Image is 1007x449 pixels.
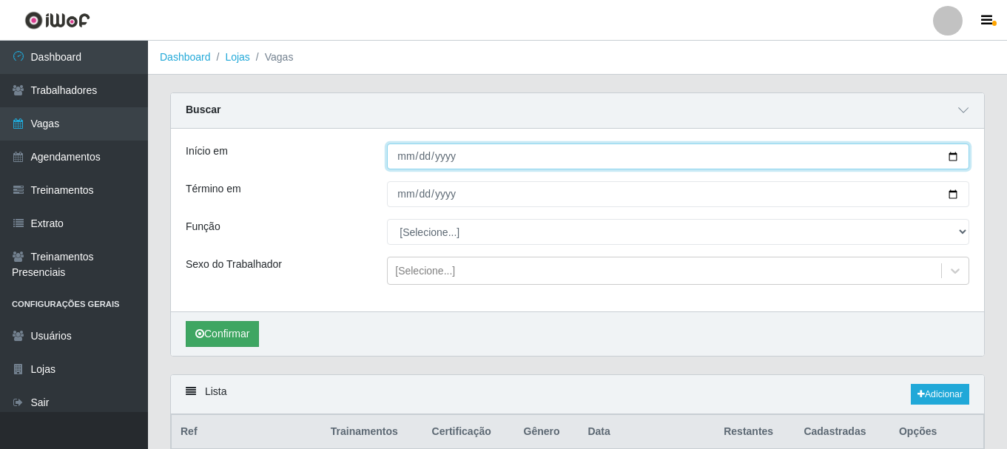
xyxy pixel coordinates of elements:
[395,263,455,279] div: [Selecione...]
[186,257,282,272] label: Sexo do Trabalhador
[225,51,249,63] a: Lojas
[186,104,220,115] strong: Buscar
[186,144,228,159] label: Início em
[911,384,969,405] a: Adicionar
[186,181,241,197] label: Término em
[171,375,984,414] div: Lista
[148,41,1007,75] nav: breadcrumb
[186,219,220,234] label: Função
[250,50,294,65] li: Vagas
[387,144,969,169] input: 00/00/0000
[160,51,211,63] a: Dashboard
[387,181,969,207] input: 00/00/0000
[24,11,90,30] img: CoreUI Logo
[186,321,259,347] button: Confirmar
